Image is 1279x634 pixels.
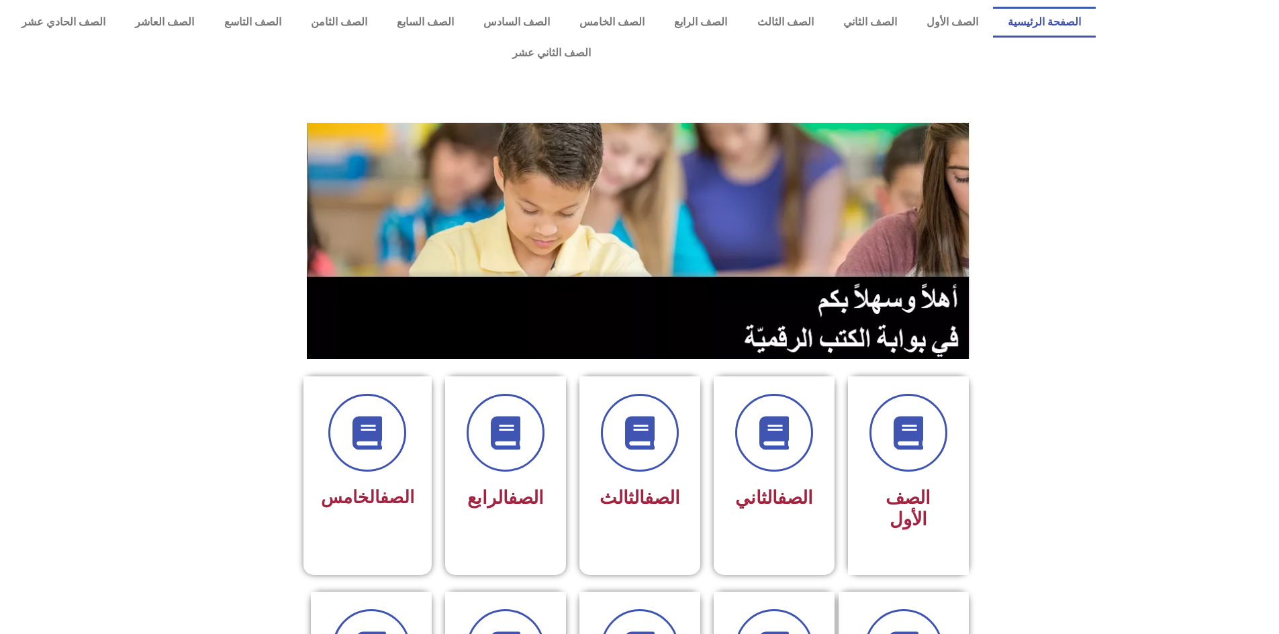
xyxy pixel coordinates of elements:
[120,7,209,38] a: الصف العاشر
[508,487,544,509] a: الصف
[296,7,382,38] a: الصف الثامن
[659,7,742,38] a: الصف الرابع
[777,487,813,509] a: الصف
[912,7,993,38] a: الصف الأول
[828,7,912,38] a: الصف الثاني
[735,487,813,509] span: الثاني
[993,7,1096,38] a: الصفحة الرئيسية
[742,7,828,38] a: الصف الثالث
[321,487,414,507] span: الخامس
[469,7,565,38] a: الصف السادس
[382,7,469,38] a: الصف السابع
[565,7,659,38] a: الصف الخامس
[380,487,414,507] a: الصف
[886,487,931,530] span: الصف الأول
[467,487,544,509] span: الرابع
[645,487,680,509] a: الصف
[600,487,680,509] span: الثالث
[209,7,295,38] a: الصف التاسع
[7,38,1096,68] a: الصف الثاني عشر
[7,7,120,38] a: الصف الحادي عشر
